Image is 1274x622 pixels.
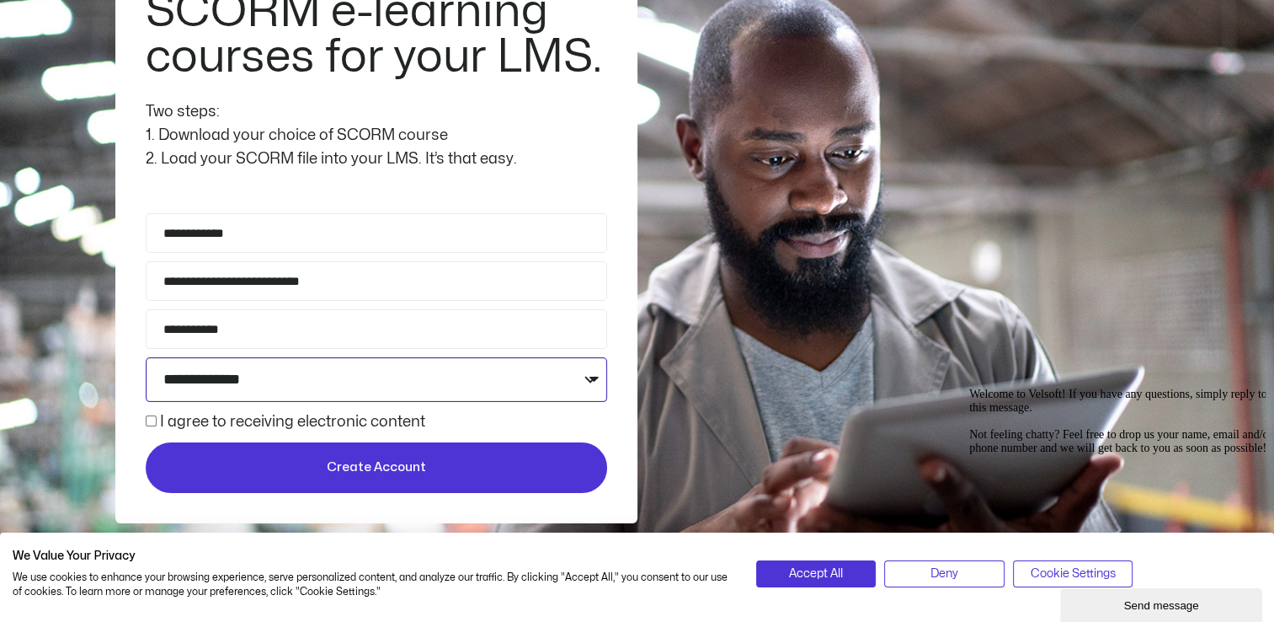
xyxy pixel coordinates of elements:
div: Welcome to Velsoft! If you have any questions, simply reply to this message.Not feeling chatty? F... [7,7,310,74]
button: Create Account [146,442,607,493]
span: Create Account [327,458,426,478]
div: 1. Download your choice of SCORM course [146,124,607,147]
div: 2. Load your SCORM file into your LMS. It’s that easy. [146,147,607,171]
label: I agree to receiving electronic content [160,415,425,429]
div: Two steps: [146,100,607,124]
iframe: chat widget [1060,585,1266,622]
span: Accept All [789,565,843,583]
button: Accept all cookies [756,560,877,587]
iframe: chat widget [962,381,1266,580]
button: Deny all cookies [884,560,1005,587]
p: We use cookies to enhance your browsing experience, serve personalized content, and analyze our t... [13,571,731,599]
h2: We Value Your Privacy [13,549,731,564]
span: Welcome to Velsoft! If you have any questions, simply reply to this message. Not feeling chatty? ... [7,7,310,73]
span: Deny [930,565,958,583]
